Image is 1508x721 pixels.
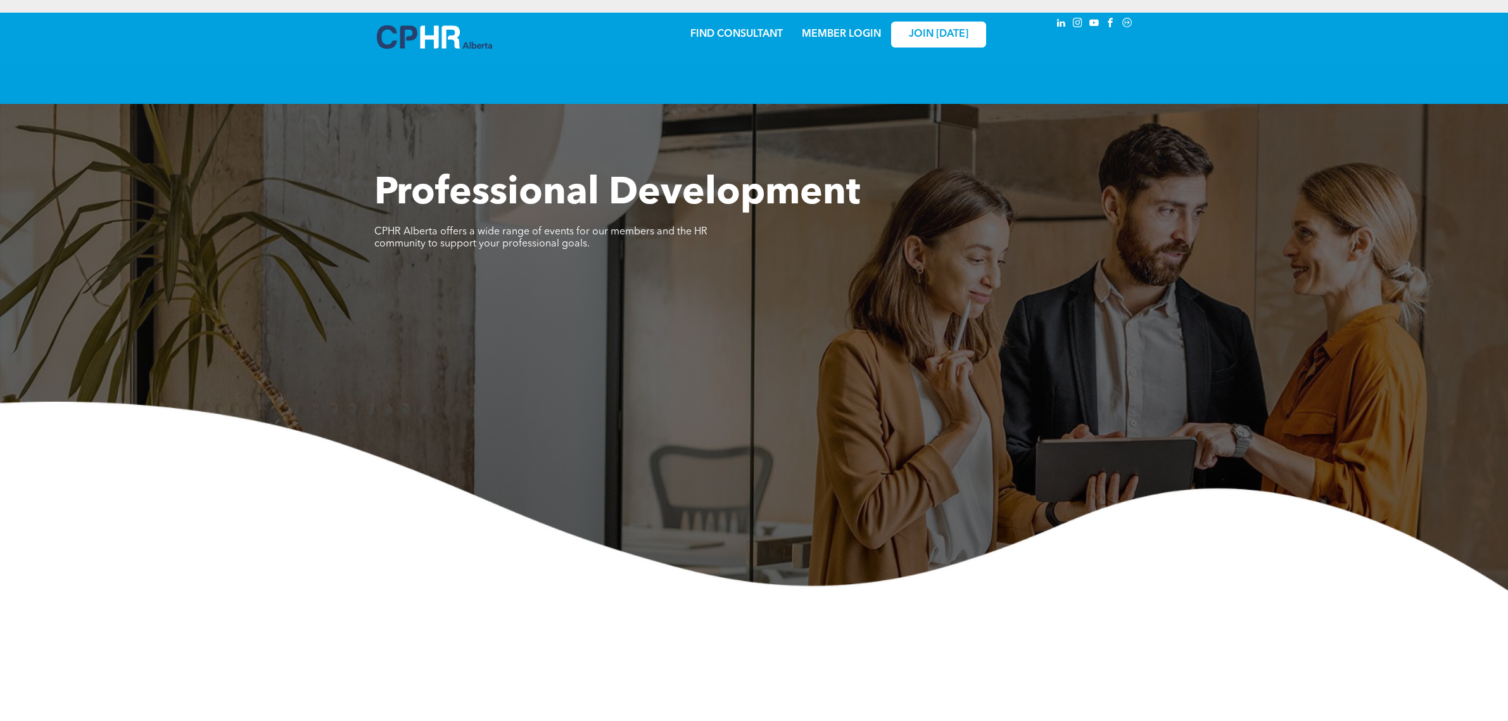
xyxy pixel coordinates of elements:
[891,22,986,48] a: JOIN [DATE]
[1087,16,1101,33] a: youtube
[802,29,881,39] a: MEMBER LOGIN
[690,29,783,39] a: FIND CONSULTANT
[374,175,860,213] span: Professional Development
[1120,16,1134,33] a: Social network
[374,227,707,249] span: CPHR Alberta offers a wide range of events for our members and the HR community to support your p...
[1104,16,1118,33] a: facebook
[909,29,968,41] span: JOIN [DATE]
[1055,16,1068,33] a: linkedin
[1071,16,1085,33] a: instagram
[377,25,492,49] img: A blue and white logo for cp alberta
